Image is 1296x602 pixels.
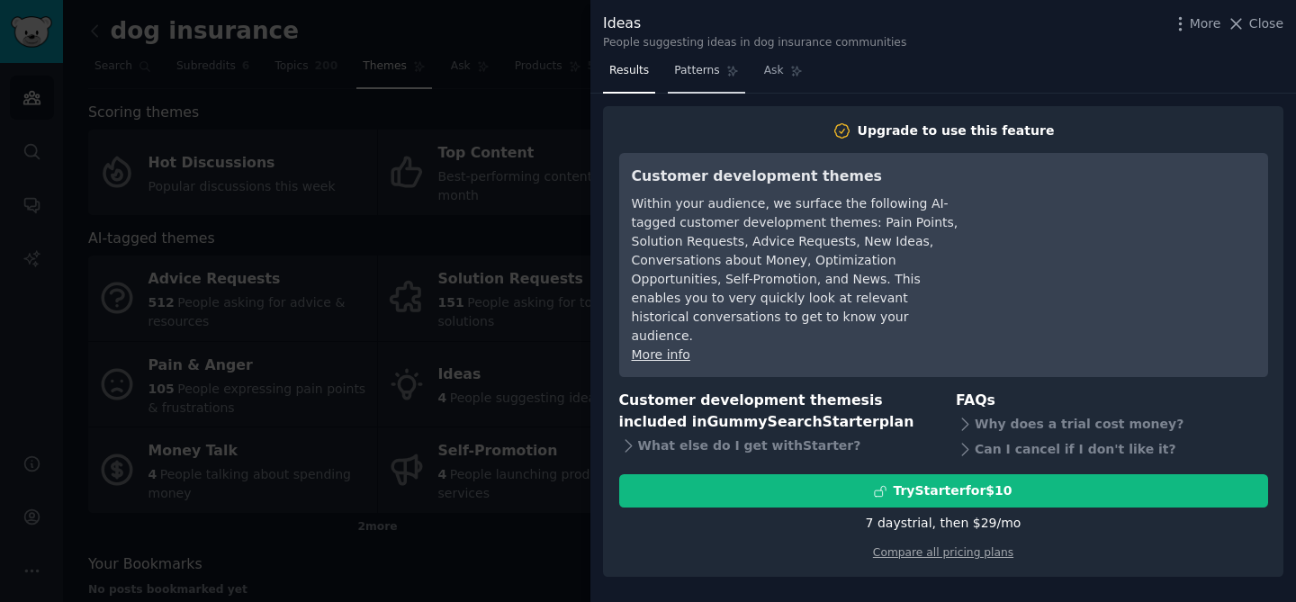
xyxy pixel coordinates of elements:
span: Patterns [674,63,719,79]
a: Compare all pricing plans [873,546,1013,559]
button: TryStarterfor$10 [619,474,1268,508]
button: More [1171,14,1221,33]
button: Close [1227,14,1283,33]
div: What else do I get with Starter ? [619,434,931,459]
div: Can I cancel if I don't like it? [956,436,1268,462]
div: 7 days trial, then $ 29 /mo [866,514,1021,533]
a: Ask [758,57,809,94]
iframe: YouTube video player [985,166,1255,301]
div: Ideas [603,13,906,35]
span: Close [1249,14,1283,33]
div: Upgrade to use this feature [858,121,1055,140]
h3: Customer development themes [632,166,960,188]
span: GummySearch Starter [706,413,878,430]
a: More info [632,347,690,362]
span: Ask [764,63,784,79]
div: Why does a trial cost money? [956,411,1268,436]
h3: Customer development themes is included in plan [619,390,931,434]
span: More [1190,14,1221,33]
span: Results [609,63,649,79]
h3: FAQs [956,390,1268,412]
div: People suggesting ideas in dog insurance communities [603,35,906,51]
div: Try Starter for $10 [893,481,1012,500]
a: Patterns [668,57,744,94]
a: Results [603,57,655,94]
div: Within your audience, we surface the following AI-tagged customer development themes: Pain Points... [632,194,960,346]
